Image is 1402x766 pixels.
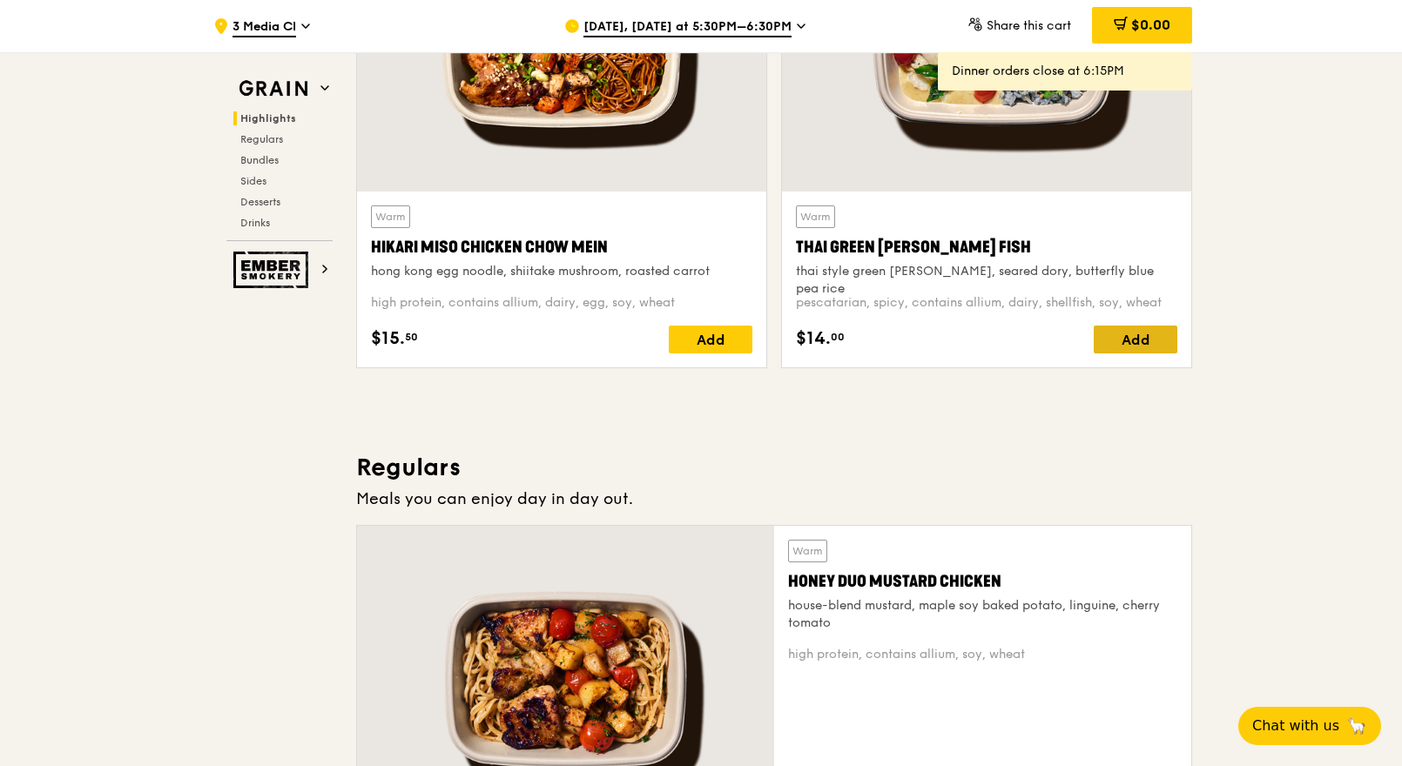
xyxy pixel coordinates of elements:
[240,217,270,229] span: Drinks
[240,112,296,124] span: Highlights
[240,133,283,145] span: Regulars
[1238,707,1381,745] button: Chat with us🦙
[233,73,313,104] img: Grain web logo
[356,452,1192,483] h3: Regulars
[788,646,1177,663] div: high protein, contains allium, soy, wheat
[796,263,1177,298] div: thai style green [PERSON_NAME], seared dory, butterfly blue pea rice
[1131,17,1170,33] span: $0.00
[788,540,827,562] div: Warm
[371,326,405,352] span: $15.
[796,235,1177,259] div: Thai Green [PERSON_NAME] Fish
[371,263,752,280] div: hong kong egg noodle, shiitake mushroom, roasted carrot
[371,294,752,312] div: high protein, contains allium, dairy, egg, soy, wheat
[233,252,313,288] img: Ember Smokery web logo
[1094,326,1177,353] div: Add
[583,18,792,37] span: [DATE], [DATE] at 5:30PM–6:30PM
[1252,716,1339,736] span: Chat with us
[356,487,1192,511] div: Meals you can enjoy day in day out.
[405,330,418,344] span: 50
[987,18,1071,33] span: Share this cart
[1346,716,1367,736] span: 🦙
[233,18,296,37] span: 3 Media Cl
[796,326,831,352] span: $14.
[240,196,280,208] span: Desserts
[796,205,835,228] div: Warm
[788,597,1177,632] div: house-blend mustard, maple soy baked potato, linguine, cherry tomato
[240,175,266,187] span: Sides
[371,235,752,259] div: Hikari Miso Chicken Chow Mein
[831,330,845,344] span: 00
[669,326,752,353] div: Add
[796,294,1177,312] div: pescatarian, spicy, contains allium, dairy, shellfish, soy, wheat
[371,205,410,228] div: Warm
[788,569,1177,594] div: Honey Duo Mustard Chicken
[952,63,1178,80] div: Dinner orders close at 6:15PM
[240,154,279,166] span: Bundles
